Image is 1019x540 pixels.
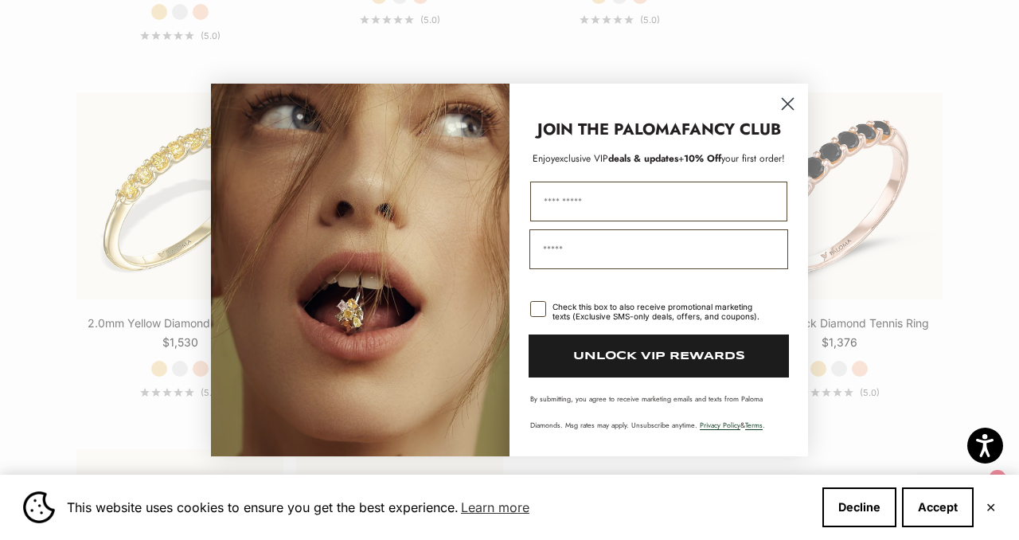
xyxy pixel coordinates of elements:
button: Close dialog [774,90,802,118]
button: Accept [902,487,974,527]
span: This website uses cookies to ensure you get the best experience. [67,495,810,519]
img: Cookie banner [23,491,55,523]
img: Loading... [211,84,509,456]
div: Check this box to also receive promotional marketing texts (Exclusive SMS-only deals, offers, and... [552,302,768,321]
span: Enjoy [533,151,555,166]
span: exclusive VIP [555,151,608,166]
a: Learn more [459,495,532,519]
span: deals & updates [555,151,678,166]
a: Privacy Policy [700,420,740,430]
p: By submitting, you agree to receive marketing emails and texts from Paloma Diamonds. Msg rates ma... [530,393,787,430]
a: Terms [745,420,763,430]
button: Decline [822,487,896,527]
strong: JOIN THE PALOMA [537,118,681,141]
button: Close [986,503,996,512]
input: Email [529,229,788,269]
button: UNLOCK VIP REWARDS [529,335,789,378]
span: & . [700,420,765,430]
strong: FANCY CLUB [681,118,781,141]
span: + your first order! [678,151,785,166]
span: 10% Off [684,151,721,166]
input: First Name [530,182,787,221]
